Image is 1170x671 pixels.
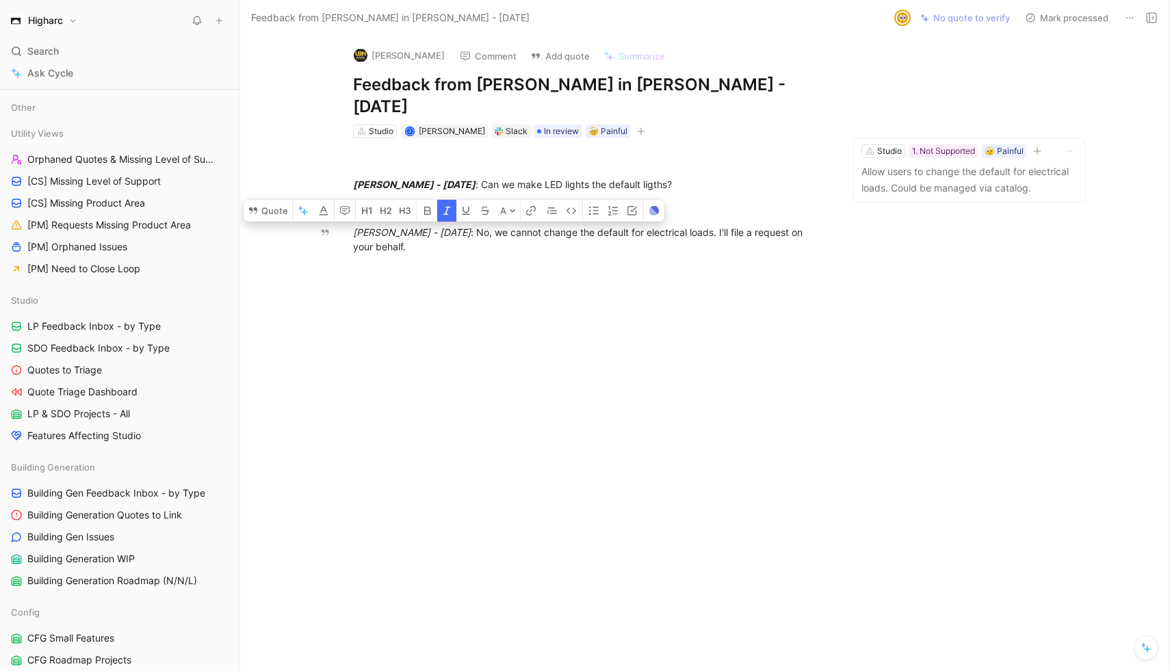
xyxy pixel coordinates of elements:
span: CFG Roadmap Projects [27,653,131,667]
a: [PM] Requests Missing Product Area [5,215,234,235]
div: 🤕 Painful [985,144,1024,158]
a: CFG Roadmap Projects [5,650,234,670]
span: Summarize [619,50,665,62]
a: Quotes to Triage [5,360,234,380]
span: [CS] Missing Product Area [27,196,145,210]
span: Building Generation [11,460,95,474]
span: Features Affecting Studio [27,429,141,443]
div: StudioLP Feedback Inbox - by TypeSDO Feedback Inbox - by TypeQuotes to TriageQuote Triage Dashboa... [5,290,234,446]
div: Building Generation [5,457,234,477]
a: Quote Triage Dashboard [5,382,234,402]
span: [PM] Requests Missing Product Area [27,218,191,232]
div: Search [5,41,234,62]
span: Building Gen Issues [27,530,114,544]
button: Summarize [597,47,671,66]
span: [PM] Need to Close Loop [27,262,140,276]
span: CFG Small Features [27,631,114,645]
button: A [496,200,520,222]
a: LP Feedback Inbox - by Type [5,316,234,337]
div: Building GenerationBuilding Gen Feedback Inbox - by TypeBuilding Generation Quotes to LinkBuildin... [5,457,234,591]
span: [CS] Missing Level of Support [27,174,161,188]
h1: Feedback from [PERSON_NAME] in [PERSON_NAME] - [DATE] [353,74,827,118]
button: HigharcHigharc [5,11,81,30]
span: In review [544,124,579,138]
span: LP Feedback Inbox - by Type [27,319,161,333]
img: logo [354,49,367,62]
span: Feedback from [PERSON_NAME] in [PERSON_NAME] - [DATE] [251,10,530,26]
span: Utility Views [11,127,64,140]
span: Ask Cycle [27,65,73,81]
a: Orphaned Quotes & Missing Level of Support [5,149,234,170]
a: Building Generation Quotes to Link [5,505,234,525]
div: Utility ViewsOrphaned Quotes & Missing Level of Support[CS] Missing Level of Support[CS] Missing ... [5,123,234,279]
button: No quote to verify [914,8,1016,27]
span: [PM] Orphaned Issues [27,240,127,254]
a: Building Generation Roadmap (N/N/L) [5,570,234,591]
div: Config [5,602,234,622]
span: Config [11,605,40,619]
span: [PERSON_NAME] [419,126,485,136]
button: logo[PERSON_NAME] [348,45,451,66]
div: Slack [506,124,528,138]
div: : No, we cannot change the default for electrical loads. I'll file a request on your behalf. [353,225,827,254]
button: Mark processed [1019,8,1115,27]
div: J [406,128,413,135]
a: CFG Small Features [5,628,234,648]
div: Studio [369,124,393,138]
span: Search [27,43,59,60]
a: SDO Feedback Inbox - by Type [5,338,234,358]
a: Features Affecting Studio [5,425,234,446]
a: Building Gen Issues [5,527,234,547]
span: LP & SDO Projects - All [27,407,130,421]
div: Utility Views [5,123,234,144]
span: Quote Triage Dashboard [27,385,138,399]
em: [PERSON_NAME] - [DATE] [353,179,476,190]
span: Building Gen Feedback Inbox - by Type [27,486,205,500]
button: Add quote [524,47,596,66]
div: Studio [5,290,234,311]
span: Building Generation Quotes to Link [27,508,182,522]
a: Ask Cycle [5,63,234,83]
div: In review [534,124,582,138]
div: Other [5,97,234,118]
a: LP & SDO Projects - All [5,404,234,424]
a: [PM] Need to Close Loop [5,259,234,279]
span: Orphaned Quotes & Missing Level of Support [27,153,216,166]
h1: Higharc [28,14,63,27]
div: : Can we make LED lights the default ligths? [353,177,827,192]
a: Building Gen Feedback Inbox - by Type [5,483,234,503]
img: Higharc [9,14,23,27]
span: Building Generation WIP [27,552,135,566]
p: Allow users to change the default for electrical loads. Could be managed via catalog. [861,163,1076,196]
em: [PERSON_NAME] - [DATE] [353,226,471,238]
a: [PM] Orphaned Issues [5,237,234,257]
a: [CS] Missing Level of Support [5,171,234,192]
img: avatar [896,11,909,25]
div: 🤕 Painful [588,124,627,138]
span: Quotes to Triage [27,363,102,377]
div: Studio [877,144,902,158]
span: Studio [11,293,38,307]
div: Other [5,97,234,122]
span: Other [11,101,36,114]
span: Building Generation Roadmap (N/N/L) [27,574,197,588]
button: Quote [244,200,292,222]
a: [CS] Missing Product Area [5,193,234,213]
div: 1. Not Supported [912,144,975,158]
button: Comment [454,47,523,66]
a: Building Generation WIP [5,549,234,569]
span: SDO Feedback Inbox - by Type [27,341,170,355]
